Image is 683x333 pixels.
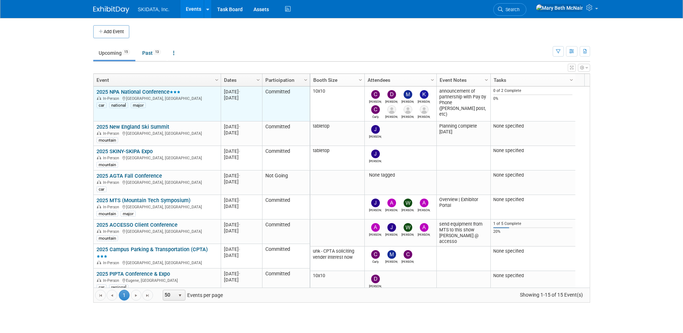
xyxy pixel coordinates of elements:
td: 10x10 [310,86,364,121]
img: In-Person Event [97,131,101,135]
img: Dave Luken [387,105,396,114]
span: In-Person [103,96,121,101]
td: tabletop [310,146,364,170]
div: [DATE] [224,148,259,154]
div: Carly Jansen [369,259,382,263]
div: [GEOGRAPHIC_DATA], [GEOGRAPHIC_DATA] [96,204,217,210]
div: [DATE] [224,154,259,160]
span: 15 [122,49,130,55]
div: John Mayambi [418,114,430,119]
a: 2025 Campus Parking & Transportation (CPTA) [96,246,208,259]
a: Column Settings [254,74,262,85]
img: In-Person Event [97,180,101,184]
div: Christopher Archer [401,259,414,263]
div: mountain [96,235,118,241]
div: John Keefe [369,158,382,163]
a: 2025 PIPTA Conference & Expo [96,271,170,277]
span: - [239,271,240,276]
div: Malloy Pohrer [385,259,398,263]
span: - [239,247,240,252]
td: Committed [262,268,310,293]
span: In-Person [103,205,121,209]
div: [DATE] [224,89,259,95]
td: Committed [262,146,310,170]
div: John Keefe [369,134,382,138]
div: [GEOGRAPHIC_DATA], [GEOGRAPHIC_DATA] [96,95,217,101]
img: In-Person Event [97,96,101,100]
span: 1 [119,290,130,301]
a: Event Notes [440,74,486,86]
a: Column Settings [567,74,575,85]
img: Andreas Kranabetter [420,223,428,232]
div: None specified [493,273,572,279]
div: None tagged [367,172,433,178]
img: Christopher Archer [404,250,412,259]
img: William Reigeluth [404,199,412,207]
div: [DATE] [224,203,259,209]
div: None specified [493,148,572,154]
div: [DATE] [224,197,259,203]
span: Events per page [153,290,230,301]
div: Malloy Pohrer [401,99,414,103]
div: major [131,102,146,108]
div: Andy Shenberger [369,232,382,236]
a: Past13 [137,46,166,60]
div: 0 of 2 Complete [493,88,572,93]
a: Event [96,74,216,86]
div: car [96,102,107,108]
div: [DATE] [224,246,259,252]
td: Not Going [262,170,310,195]
img: In-Person Event [97,261,101,264]
td: Committed [262,219,310,244]
div: [DATE] [224,252,259,258]
div: Andreas Kranabetter [418,207,430,212]
div: [GEOGRAPHIC_DATA], [GEOGRAPHIC_DATA] [96,130,217,136]
div: Carly Jansen [369,114,382,119]
img: John Keefe [371,199,380,207]
div: Wesley Martin [401,232,414,236]
img: Malloy Pohrer [404,90,412,99]
span: 50 [163,290,175,300]
td: Committed [262,195,310,219]
span: - [239,197,240,203]
td: Planning complete [DATE] [436,121,490,146]
div: [DATE] [224,271,259,277]
div: Damon Kessler [385,99,398,103]
a: Upcoming15 [93,46,135,60]
a: Tasks [494,74,571,86]
span: Column Settings [303,77,309,83]
div: Corey Gase [401,114,414,119]
div: car [96,284,107,290]
img: Andy Shenberger [371,223,380,232]
span: Showing 1-15 of 15 Event(s) [513,290,589,300]
a: Column Settings [213,74,221,85]
div: regional [109,284,129,290]
td: Overview | Exhibitor Portal [436,195,490,219]
a: Go to the first page [95,290,106,301]
span: Search [503,7,520,12]
a: Go to the next page [131,290,141,301]
td: Committed [262,121,310,146]
span: Go to the next page [133,293,139,298]
span: SKIDATA, Inc. [138,6,170,12]
td: Committed [262,86,310,121]
div: John Keefe [385,232,398,236]
span: In-Person [103,229,121,234]
span: - [239,222,240,227]
img: Damon Kessler [387,90,396,99]
span: Column Settings [255,77,261,83]
img: Mary Beth McNair [536,4,583,12]
div: mountain [96,211,118,217]
img: Andreas Kranabetter [420,199,428,207]
div: car [96,186,107,192]
a: 2025 New England Ski Summit [96,124,169,130]
span: Go to the previous page [109,293,115,298]
span: - [239,89,240,94]
div: [DATE] [224,130,259,136]
img: John Keefe [387,223,396,232]
a: 2025 MTS (Mountain Tech Symposium) [96,197,190,204]
a: Participation [265,74,305,86]
td: Committed [262,244,310,268]
div: [DATE] [224,277,259,283]
td: announcement of partnership with Pay by Phone ([PERSON_NAME] post, etc) [436,86,490,121]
